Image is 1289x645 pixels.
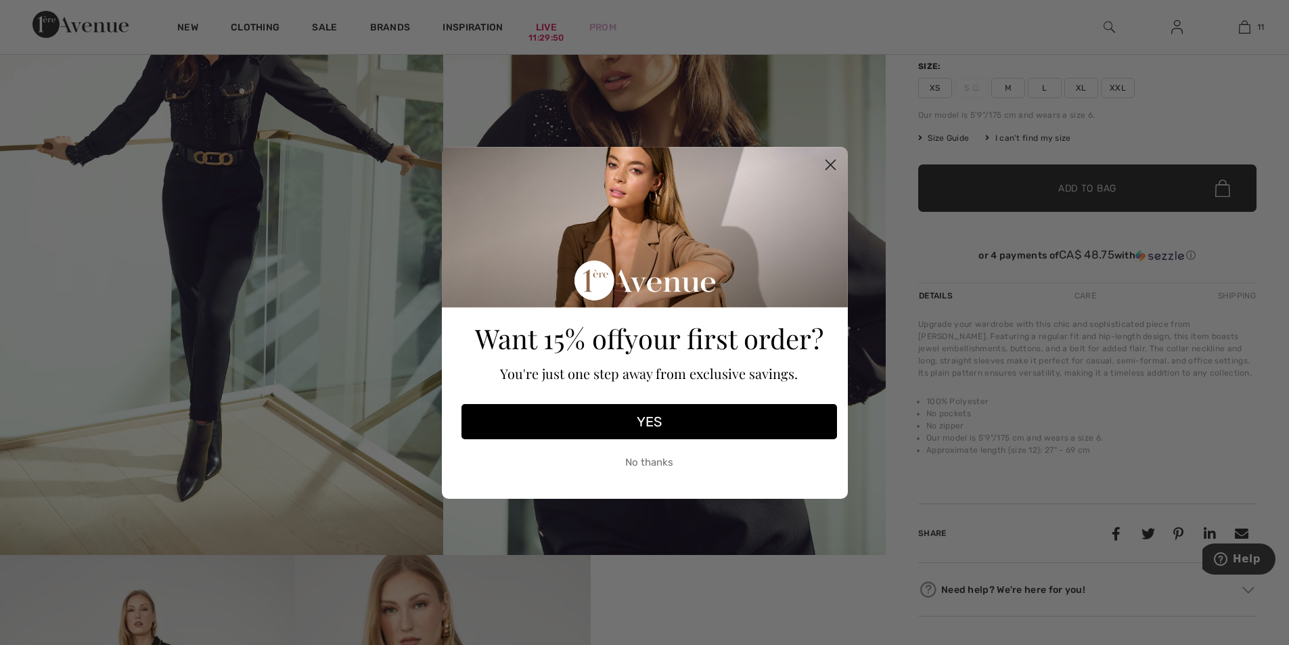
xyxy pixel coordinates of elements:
span: your first order? [625,320,823,356]
span: Want 15% off [475,320,625,356]
span: Help [30,9,58,22]
button: YES [461,404,837,439]
span: You're just one step away from exclusive savings. [500,364,798,382]
button: No thanks [461,446,837,480]
button: Close dialog [819,153,842,177]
